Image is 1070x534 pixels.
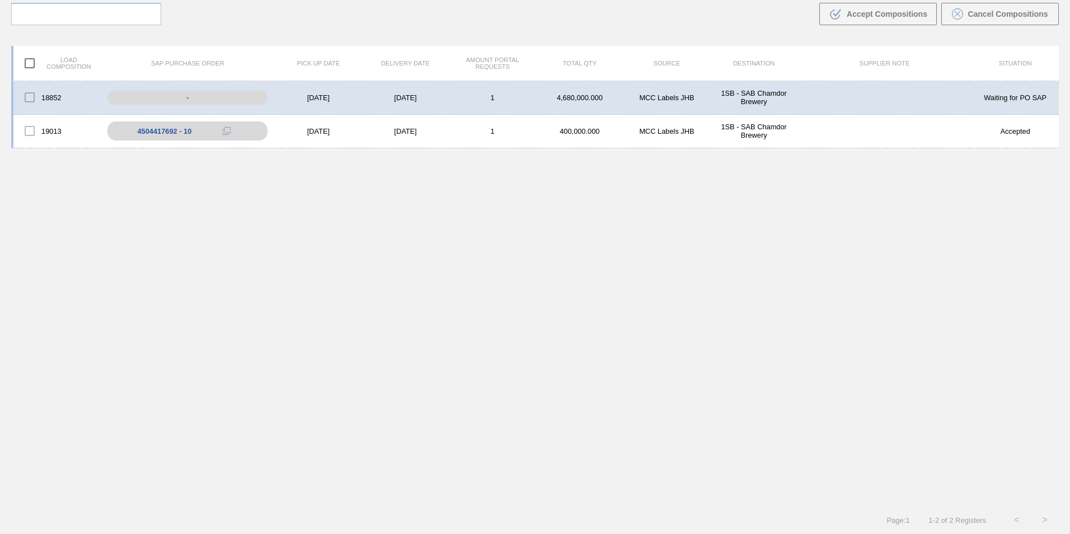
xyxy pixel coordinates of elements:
div: [DATE] [275,93,362,102]
div: 1SB - SAB Chamdor Brewery [710,89,797,106]
button: > [1031,506,1059,534]
button: < [1003,506,1031,534]
span: Accept Compositions [847,10,927,18]
div: Source [623,60,711,67]
div: Supplier Note [797,60,972,67]
div: SAP Purchase Order [101,60,275,67]
div: 1 [449,93,536,102]
div: - [107,91,267,105]
div: [DATE] [362,93,449,102]
div: Situation [972,60,1059,67]
div: Copy [215,124,238,138]
div: MCC Labels JHB [623,93,711,102]
div: 1 [449,127,536,135]
div: MCC Labels JHB [623,127,711,135]
div: Pick up Date [275,60,362,67]
div: Delivery Date [362,60,449,67]
div: 4504417692 - 10 [137,127,191,135]
div: 4,680,000.000 [536,93,623,102]
span: Page : 1 [886,516,909,524]
div: Accepted [972,127,1059,135]
span: 1 - 2 of 2 Registers [927,516,986,524]
div: Waiting for PO SAP [972,93,1059,102]
span: Cancel Compositions [968,10,1048,18]
div: Amount Portal Requests [449,57,536,70]
button: Cancel Compositions [941,3,1059,25]
div: 1SB - SAB Chamdor Brewery [710,123,797,139]
div: 400,000.000 [536,127,623,135]
div: [DATE] [362,127,449,135]
div: Load composition [13,51,101,75]
div: 18852 [13,86,101,109]
button: Accept Compositions [819,3,937,25]
div: Total Qty [536,60,623,67]
div: 19013 [13,119,101,143]
div: Destination [710,60,797,67]
div: [DATE] [275,127,362,135]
